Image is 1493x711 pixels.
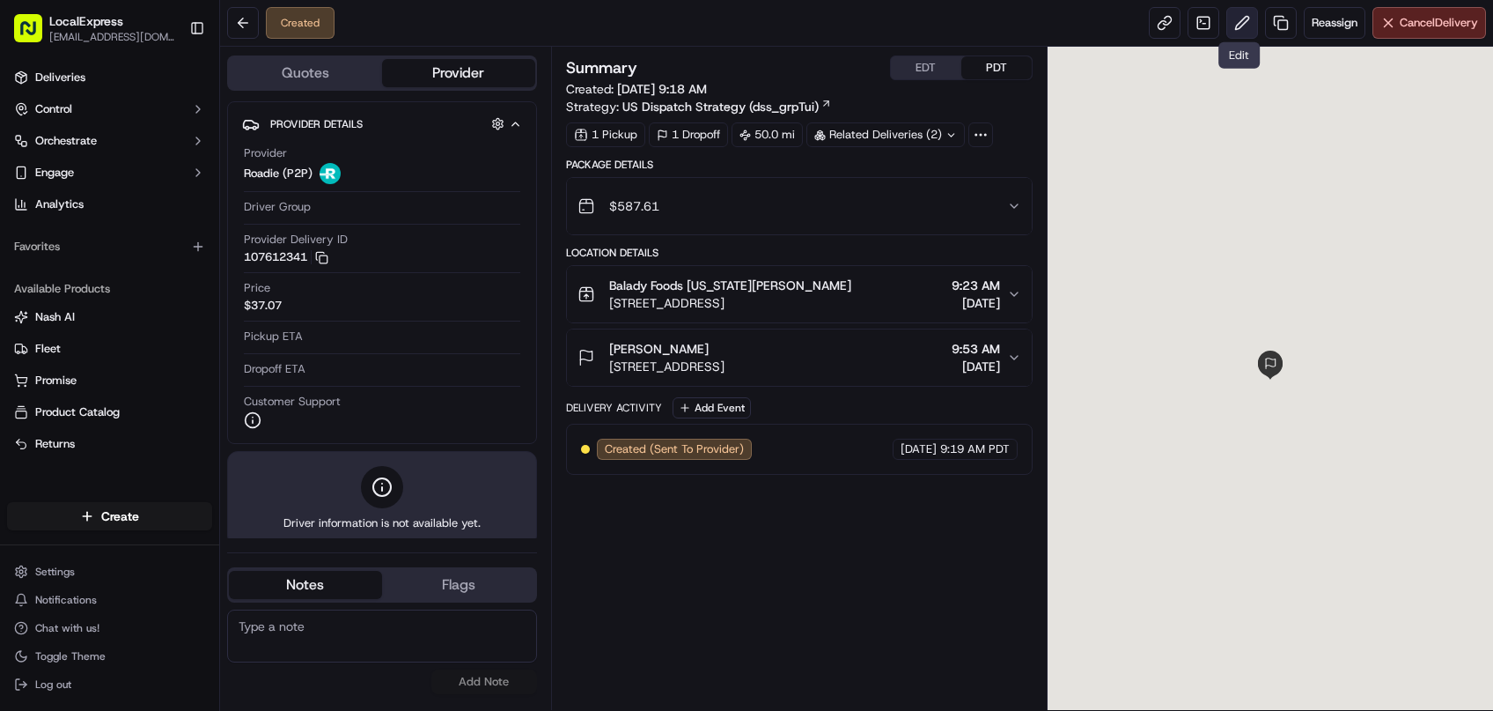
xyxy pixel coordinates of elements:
button: Quotes [229,59,382,87]
div: 1 Pickup [566,122,645,147]
span: US Dispatch Strategy (dss_grpTui) [622,98,819,115]
span: Provider Delivery ID [244,232,348,248]
span: Toggle Theme [35,649,106,663]
button: PDT [961,56,1032,79]
span: Balady Foods [US_STATE][PERSON_NAME] [609,277,851,294]
button: Control [7,95,212,123]
div: Favorites [7,233,212,261]
a: Powered byPylon [124,436,213,450]
span: Pylon [175,437,213,450]
span: Product Catalog [35,404,120,420]
button: CancelDelivery [1372,7,1486,39]
img: Nash [18,18,53,53]
button: [EMAIL_ADDRESS][DOMAIN_NAME] [49,30,175,44]
span: Created: [566,80,707,98]
button: EDT [891,56,961,79]
button: Reassign [1304,7,1365,39]
a: Returns [14,436,205,452]
div: Available Products [7,275,212,303]
span: [DATE] [952,358,1000,375]
button: Notes [229,571,382,599]
span: • [146,273,152,287]
div: 50.0 mi [732,122,803,147]
span: Price [244,280,270,296]
span: Settings [35,565,75,579]
span: API Documentation [166,394,283,411]
button: LocalExpress[EMAIL_ADDRESS][DOMAIN_NAME] [7,7,182,49]
button: Provider [382,59,535,87]
span: Promise [35,373,77,389]
span: $37.07 [244,298,282,314]
span: 9:53 AM [952,340,1000,358]
span: [DATE] [156,321,192,335]
button: See all [273,226,320,247]
span: Fleet [35,341,61,357]
a: Promise [14,373,205,389]
span: [PERSON_NAME] [55,273,143,287]
div: 1 Dropoff [649,122,728,147]
span: Cancel Delivery [1400,15,1478,31]
button: Provider Details [242,109,522,138]
input: Got a question? Start typing here... [46,114,317,132]
span: Nash AI [35,309,75,325]
span: Dropoff ETA [244,361,305,377]
span: [STREET_ADDRESS] [609,358,724,375]
span: [PERSON_NAME] [55,321,143,335]
h3: Summary [566,60,637,76]
span: [PERSON_NAME] [609,340,709,358]
span: [DATE] [156,273,192,287]
img: 1756434665150-4e636765-6d04-44f2-b13a-1d7bbed723a0 [37,168,69,200]
button: Create [7,502,212,530]
button: Chat with us! [7,616,212,641]
span: Engage [35,165,74,181]
span: [DATE] [952,294,1000,312]
a: Analytics [7,190,212,218]
div: Package Details [566,158,1033,172]
span: Orchestrate [35,133,97,149]
img: George K [18,304,46,332]
button: $587.61 [567,178,1032,234]
button: Product Catalog [7,398,212,426]
button: [PERSON_NAME][STREET_ADDRESS]9:53 AM[DATE] [567,330,1032,386]
div: 📗 [18,396,32,410]
span: Driver information is not available yet. [283,515,481,531]
div: Past conversations [18,229,118,243]
div: Related Deliveries (2) [806,122,965,147]
button: Notifications [7,588,212,612]
span: Chat with us! [35,621,99,635]
button: Returns [7,430,212,458]
div: Edit [1218,42,1260,69]
span: Roadie (P2P) [244,166,313,181]
span: Returns [35,436,75,452]
span: Log out [35,678,71,692]
img: roadie-logo-v2.jpg [320,163,341,184]
a: 📗Knowledge Base [11,387,142,418]
span: Analytics [35,196,84,212]
span: [STREET_ADDRESS] [609,294,851,312]
span: Reassign [1312,15,1357,31]
div: Delivery Activity [566,401,662,415]
span: Customer Support [244,394,341,410]
span: 9:23 AM [952,277,1000,294]
span: [DATE] 9:18 AM [617,81,707,97]
div: Location Details [566,246,1033,260]
div: We're available if you need us! [79,186,242,200]
div: Start new chat [79,168,289,186]
button: Fleet [7,335,212,363]
button: Orchestrate [7,127,212,155]
a: Nash AI [14,309,205,325]
span: Create [101,507,139,525]
button: Nash AI [7,303,212,331]
span: [DATE] [901,441,937,457]
button: Engage [7,159,212,187]
button: Toggle Theme [7,644,212,669]
button: LocalExpress [49,12,123,30]
button: Settings [7,559,212,584]
button: Log out [7,672,212,697]
span: Knowledge Base [35,394,135,411]
span: Notifications [35,593,97,607]
img: Joseph V. [18,256,46,285]
button: Balady Foods [US_STATE][PERSON_NAME][STREET_ADDRESS]9:23 AM[DATE] [567,266,1032,322]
